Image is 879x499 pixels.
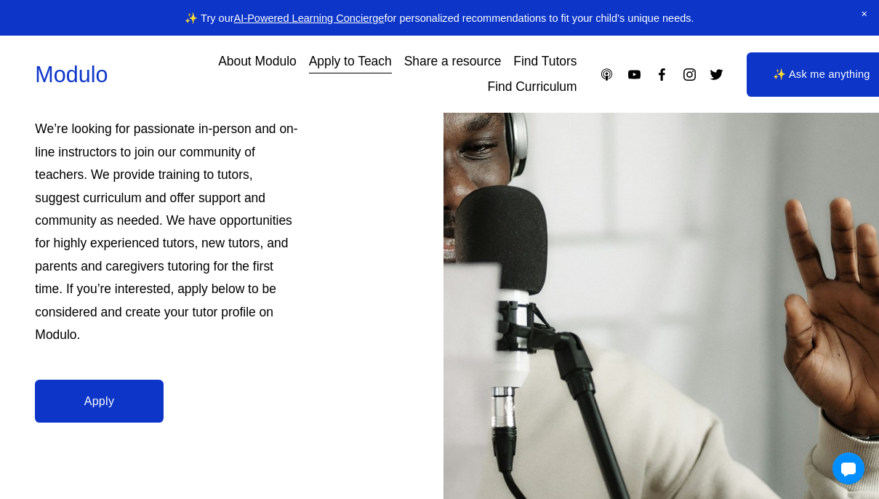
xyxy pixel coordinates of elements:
a: About Modulo [218,49,297,75]
a: Facebook [654,67,670,82]
a: Find Curriculum [488,74,577,100]
a: Apply to Teach [309,49,392,75]
a: Share a resource [404,49,502,75]
a: Find Tutors [513,49,577,75]
a: Apply [35,380,163,423]
a: AI-Powered Learning Concierge [234,12,385,24]
a: Modulo [35,62,108,87]
a: Instagram [682,67,697,82]
p: We’re looking for passionate in-person and on-line instructors to join our community of teachers.... [35,118,299,346]
a: Twitter [709,67,724,82]
a: YouTube [627,67,642,82]
a: Apple Podcasts [599,67,614,82]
